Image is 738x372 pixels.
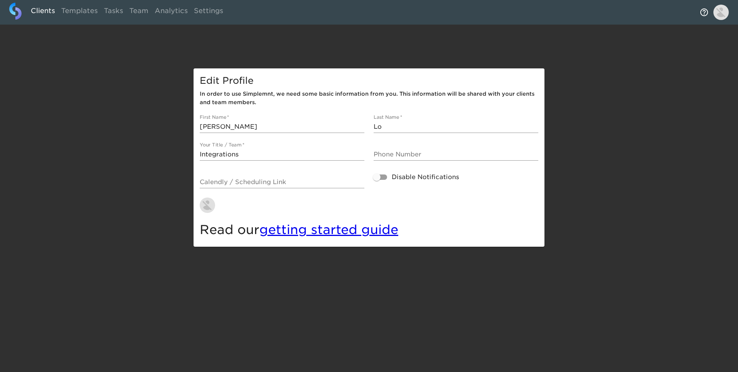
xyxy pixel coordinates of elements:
[200,143,244,147] label: Your Title / Team
[28,3,58,22] a: Clients
[259,222,398,237] a: getting started guide
[152,3,191,22] a: Analytics
[195,193,220,218] button: Change Profile Picture
[695,3,713,22] button: notifications
[126,3,152,22] a: Team
[200,198,215,213] img: AAuE7mBAMVP-QLKT0UxcRMlKCJ_3wrhyfoDdiz0wNcS2
[200,90,538,107] h6: In order to use Simplemnt, we need some basic information from you. This information will be shar...
[191,3,226,22] a: Settings
[200,222,538,237] h4: Read our
[101,3,126,22] a: Tasks
[392,173,459,182] span: Disable Notifications
[713,5,729,20] img: Profile
[374,115,402,120] label: Last Name
[58,3,101,22] a: Templates
[200,75,538,87] h5: Edit Profile
[9,3,22,20] img: logo
[200,115,229,120] label: First Name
